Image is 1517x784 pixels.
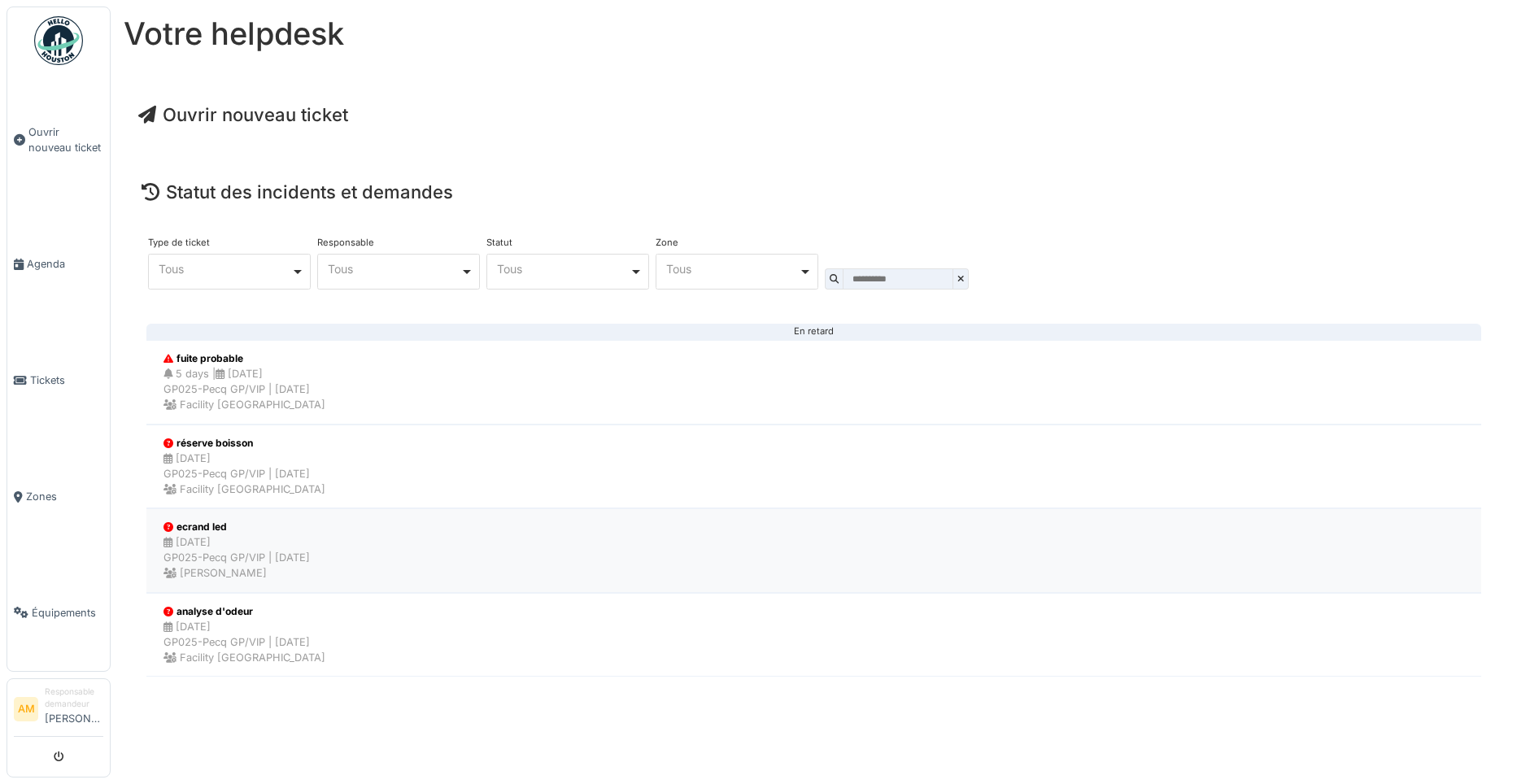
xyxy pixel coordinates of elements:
[7,438,110,555] a: Zones
[27,256,103,272] span: Agenda
[14,686,103,737] a: AM Responsable demandeur[PERSON_NAME]
[32,605,103,621] span: Équipements
[163,619,325,666] div: [DATE] GP025-Pecq GP/VIP | [DATE] Facility [GEOGRAPHIC_DATA]
[7,555,110,671] a: Équipements
[486,238,512,247] label: Statut
[656,238,678,247] label: Zone
[163,351,325,366] div: fuite probable
[138,104,348,125] a: Ouvrir nouveau ticket
[146,508,1481,593] a: ecrand led [DATE]GP025-Pecq GP/VIP | [DATE] [PERSON_NAME]
[45,686,103,711] div: Responsable demandeur
[14,697,38,721] li: AM
[7,206,110,322] a: Agenda
[159,264,291,273] div: Tous
[26,489,103,504] span: Zones
[28,124,103,155] span: Ouvrir nouveau ticket
[163,534,310,581] div: [DATE] GP025-Pecq GP/VIP | [DATE] [PERSON_NAME]
[146,340,1481,425] a: fuite probable 5 days |[DATE]GP025-Pecq GP/VIP | [DATE] Facility [GEOGRAPHIC_DATA]
[7,74,110,206] a: Ouvrir nouveau ticket
[666,264,799,273] div: Tous
[328,264,460,273] div: Tous
[163,604,325,619] div: analyse d'odeur
[317,238,374,247] label: Responsable
[34,16,83,65] img: Badge_color-CXgf-gQk.svg
[163,451,325,498] div: [DATE] GP025-Pecq GP/VIP | [DATE] Facility [GEOGRAPHIC_DATA]
[159,331,1468,333] div: En retard
[163,366,325,413] div: 5 days | [DATE] GP025-Pecq GP/VIP | [DATE] Facility [GEOGRAPHIC_DATA]
[163,520,310,534] div: ecrand led
[7,322,110,438] a: Tickets
[45,686,103,733] li: [PERSON_NAME]
[148,238,210,247] label: Type de ticket
[146,593,1481,677] a: analyse d'odeur [DATE]GP025-Pecq GP/VIP | [DATE] Facility [GEOGRAPHIC_DATA]
[30,372,103,388] span: Tickets
[146,425,1481,509] a: réserve boisson [DATE]GP025-Pecq GP/VIP | [DATE] Facility [GEOGRAPHIC_DATA]
[497,264,630,273] div: Tous
[142,181,1486,203] h4: Statut des incidents et demandes
[163,436,325,451] div: réserve boisson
